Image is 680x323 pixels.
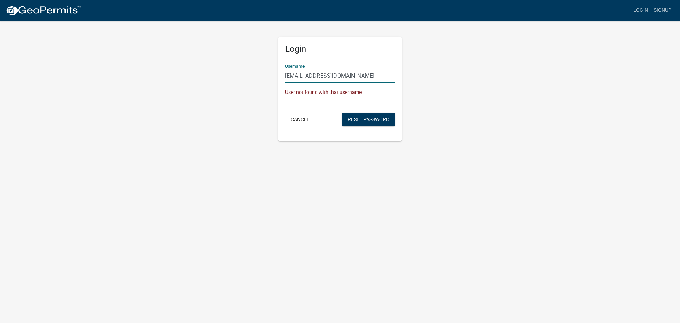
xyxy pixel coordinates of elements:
[285,89,395,96] div: User not found with that username
[342,113,395,126] button: Reset Password
[285,113,315,126] button: Cancel
[285,44,395,54] h5: Login
[630,4,651,17] a: Login
[651,4,674,17] a: Signup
